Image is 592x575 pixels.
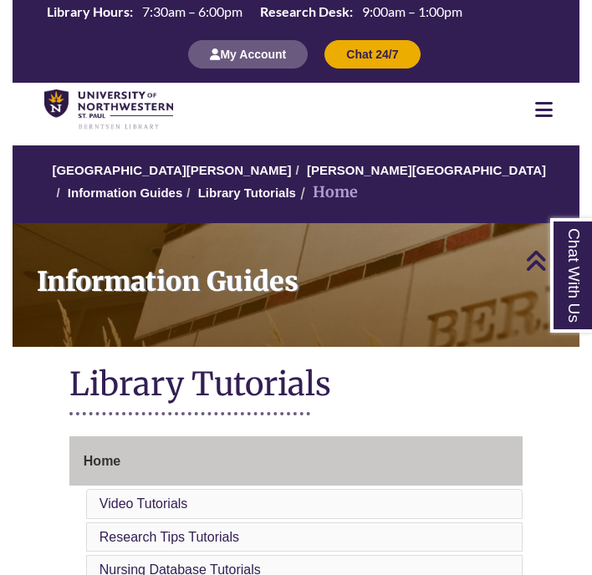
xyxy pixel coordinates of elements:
[69,436,523,486] a: Home
[296,181,358,205] li: Home
[100,530,239,544] a: Research Tips Tutorials
[142,3,242,19] span: 7:30am – 6:00pm
[324,40,420,69] button: Chat 24/7
[26,223,579,325] h1: Information Guides
[68,186,183,200] a: Information Guides
[40,3,469,23] a: Hours Today
[324,47,420,61] a: Chat 24/7
[362,3,462,19] span: 9:00am – 1:00pm
[84,454,120,468] span: Home
[13,223,579,347] a: Information Guides
[188,47,308,61] a: My Account
[100,496,188,511] a: Video Tutorials
[198,186,296,200] a: Library Tutorials
[40,3,469,21] table: Hours Today
[69,364,523,408] h1: Library Tutorials
[307,163,546,177] a: [PERSON_NAME][GEOGRAPHIC_DATA]
[525,249,588,272] a: Back to Top
[52,163,291,177] a: [GEOGRAPHIC_DATA][PERSON_NAME]
[40,3,135,21] th: Library Hours:
[188,40,308,69] button: My Account
[44,89,173,130] img: UNWSP Library Logo
[253,3,355,21] th: Research Desk:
